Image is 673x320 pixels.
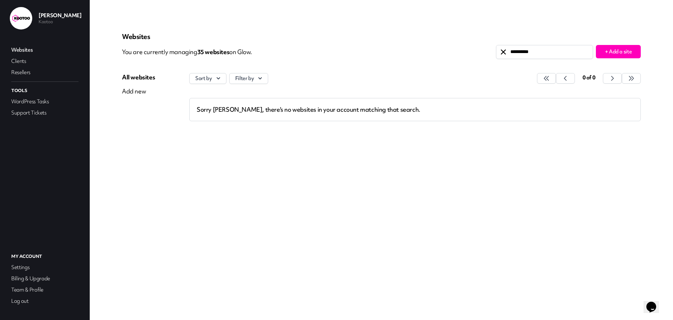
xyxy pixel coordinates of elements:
[122,32,641,41] p: Websites
[10,45,80,55] a: Websites
[10,252,80,261] p: My Account
[644,292,666,313] iframe: chat widget
[10,274,80,283] a: Billing & Upgrade
[189,73,226,84] button: Sort by
[10,108,80,118] a: Support Tickets
[10,285,80,295] a: Team & Profile
[10,97,80,106] a: WordPress Tasks
[229,73,268,84] button: Filter by
[10,56,80,66] a: Clients
[10,262,80,272] a: Settings
[227,48,230,56] span: s
[583,74,596,81] span: 0 of 0
[122,87,155,96] div: Add new
[10,86,80,95] p: Tools
[39,12,81,19] p: [PERSON_NAME]
[189,98,641,121] p: Sorry [PERSON_NAME], there's no websites in your account matching that search.
[122,45,496,59] p: You are currently managing on Glow.
[122,73,155,81] div: All websites
[10,67,80,77] a: Resellers
[10,296,80,306] a: Log out
[39,19,81,25] p: Kootoo
[596,45,641,58] button: + Add a site
[197,48,230,56] span: 35 website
